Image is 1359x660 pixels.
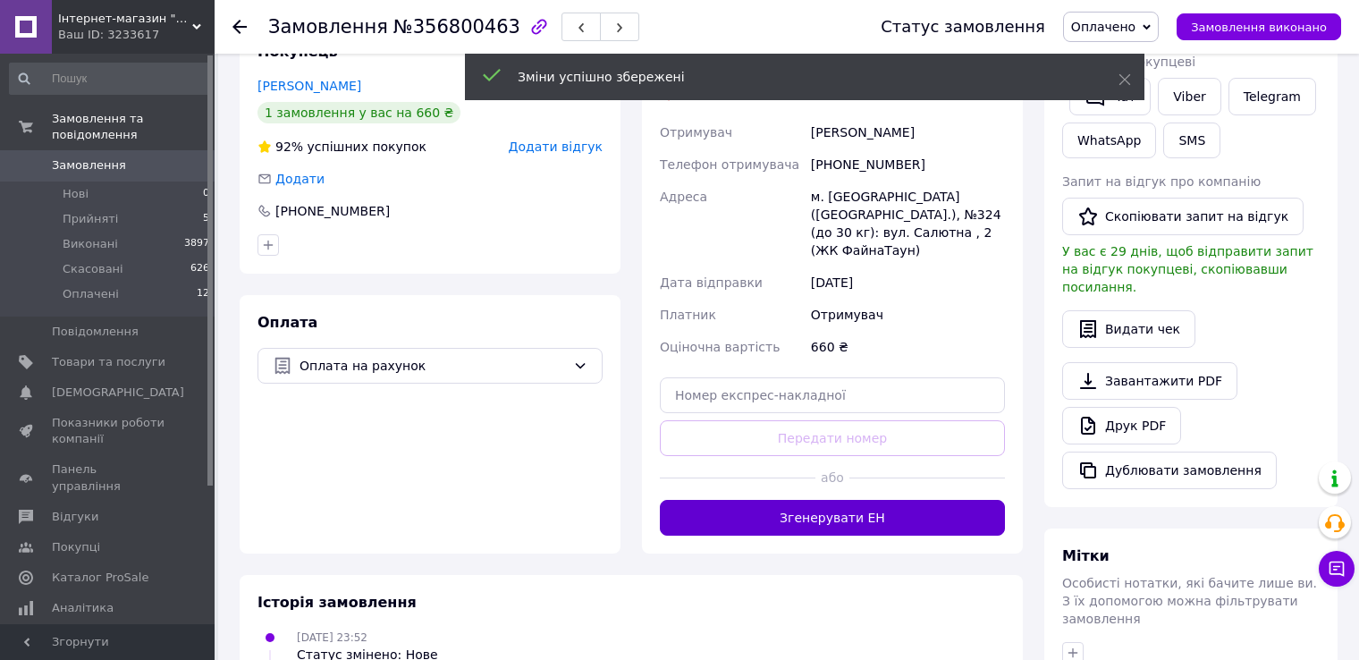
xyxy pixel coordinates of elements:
span: Платник [660,308,716,322]
span: Дата відправки [660,275,763,290]
span: Виконані [63,236,118,252]
button: Видати чек [1062,310,1195,348]
span: Панель управління [52,461,165,494]
span: Додати відгук [509,140,603,154]
span: 0 [203,186,209,202]
button: Замовлення виконано [1177,13,1341,40]
span: У вас є 29 днів, щоб відправити запит на відгук покупцеві, скопіювавши посилання. [1062,244,1313,294]
div: 1 замовлення у вас на 660 ₴ [257,102,460,123]
div: Зміни успішно збережені [518,68,1074,86]
a: Viber [1158,78,1220,115]
span: Запит на відгук про компанію [1062,174,1261,189]
div: [DATE] [807,267,1009,299]
span: Замовлення [268,16,388,38]
span: Оплата [257,314,317,331]
button: Скопіювати запит на відгук [1062,198,1304,235]
span: Товари та послуги [52,354,165,370]
input: Пошук [9,63,211,95]
button: Згенерувати ЕН [660,500,1005,536]
span: 12 [197,286,209,302]
span: Нові [63,186,89,202]
button: Чат з покупцем [1319,551,1355,587]
span: Покупці [52,539,100,555]
span: Аналітика [52,600,114,616]
div: Ваш ID: 3233617 [58,27,215,43]
a: [PERSON_NAME] [257,79,361,93]
div: Статус замовлення [881,18,1045,36]
div: Отримувач [807,299,1009,331]
span: Історія замовлення [257,594,417,611]
span: Інтернет-магазин "Cherry-Decor" [58,11,192,27]
span: Замовлення та повідомлення [52,111,215,143]
div: [PHONE_NUMBER] [274,202,392,220]
span: Отримувач [660,125,732,140]
span: Замовлення виконано [1191,21,1327,34]
span: 626 [190,261,209,277]
span: Мітки [1062,547,1110,564]
button: SMS [1163,123,1220,158]
span: Відгуки [52,509,98,525]
span: Адреса [660,190,707,204]
span: №356800463 [393,16,520,38]
span: Замовлення [52,157,126,173]
span: Особисті нотатки, які бачите лише ви. З їх допомогою можна фільтрувати замовлення [1062,576,1317,626]
div: 660 ₴ [807,331,1009,363]
span: Показники роботи компанії [52,415,165,447]
a: WhatsApp [1062,123,1156,158]
span: Скасовані [63,261,123,277]
a: Друк PDF [1062,407,1181,444]
span: [DEMOGRAPHIC_DATA] [52,385,184,401]
span: Оціночна вартість [660,340,780,354]
span: Оплачено [1071,20,1135,34]
a: Telegram [1228,78,1316,115]
div: м. [GEOGRAPHIC_DATA] ([GEOGRAPHIC_DATA].), №324 (до 30 кг): вул. Салютна , 2 (ЖК ФайнаТаун) [807,181,1009,267]
span: Оплачені [63,286,119,302]
input: Номер експрес-накладної [660,377,1005,413]
span: 3897 [184,236,209,252]
a: Завантажити PDF [1062,362,1237,400]
span: 92% [275,140,303,154]
div: успішних покупок [257,138,426,156]
span: Повідомлення [52,324,139,340]
span: Каталог ProSale [52,570,148,586]
span: Прийняті [63,211,118,227]
div: Повернутися назад [232,18,247,36]
div: [PHONE_NUMBER] [807,148,1009,181]
span: 5 [203,211,209,227]
span: Оплата на рахунок [300,356,566,376]
span: [DATE] 23:52 [297,631,367,644]
div: [PERSON_NAME] [807,116,1009,148]
span: або [815,469,850,487]
button: Дублювати замовлення [1062,452,1277,489]
span: Телефон отримувача [660,157,799,172]
span: Додати [275,172,325,186]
